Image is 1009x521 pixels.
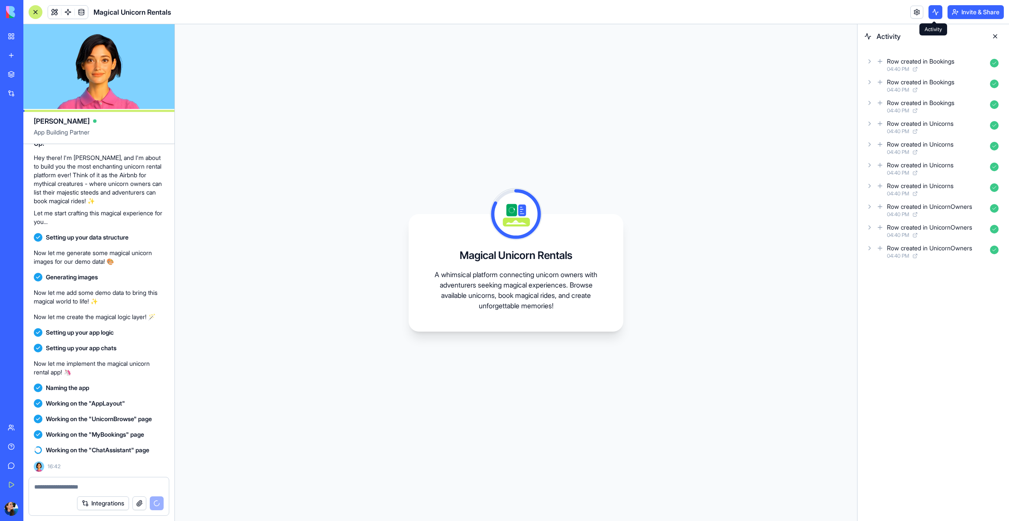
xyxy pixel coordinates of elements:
span: Generating images [46,273,98,281]
p: Now let me implement the magical unicorn rental app! 🦄 [34,359,164,377]
span: 04:40 PM [887,190,909,197]
span: 04:40 PM [887,128,909,135]
button: Invite & Share [948,5,1004,19]
img: Ella_00000_wcx2te.png [34,461,44,472]
span: Magical Unicorn Rentals [93,7,171,17]
span: Working on the "ChatAssistant" page [46,446,149,454]
div: Row created in Bookings [887,78,954,86]
p: A whimsical platform connecting unicorn owners with adventurers seeking magical experiences. Brow... [429,269,603,311]
p: Now let me create the magical logic layer! 🪄 [34,313,164,321]
h3: Magical Unicorn Rentals [460,249,572,262]
img: ACg8ocIJccRUqlNuCogTtNcWAcJyBJ71zWRtXKrpIHim20HPXju2Nkk=s96-c [4,502,18,516]
div: Row created in Unicorns [887,182,954,190]
span: 04:40 PM [887,86,909,93]
p: Hey there! I'm [PERSON_NAME], and I'm about to build you the most enchanting unicorn rental platf... [34,153,164,205]
span: 04:40 PM [887,107,909,114]
span: [PERSON_NAME] [34,116,90,126]
span: 04:40 PM [887,149,909,156]
div: Row created in Unicorns [887,161,954,169]
button: Integrations [77,496,129,510]
span: Working on the "AppLayout" [46,399,125,408]
span: Activity [877,31,983,42]
div: Row created in Bookings [887,99,954,107]
div: Activity [919,23,947,35]
img: logo [6,6,60,18]
span: Setting up your app logic [46,328,114,337]
span: 04:40 PM [887,66,909,73]
div: Row created in UnicornOwners [887,223,972,232]
p: Now let me add some demo data to bring this magical world to life! ✨ [34,288,164,306]
span: Setting up your data structure [46,233,129,242]
p: Now let me generate some magical unicorn images for our demo data! 🎨 [34,249,164,266]
span: Working on the "UnicornBrowse" page [46,415,152,423]
div: Row created in Bookings [887,57,954,66]
span: 04:40 PM [887,232,909,239]
span: App Building Partner [34,128,164,144]
div: Row created in UnicornOwners [887,244,972,253]
p: Let me start crafting this magical experience for you... [34,209,164,226]
span: 16:42 [48,463,61,470]
span: 04:40 PM [887,169,909,176]
span: Setting up your app chats [46,344,116,352]
span: 04:40 PM [887,253,909,259]
div: Row created in UnicornOwners [887,202,972,211]
span: 04:40 PM [887,211,909,218]
span: Working on the "MyBookings" page [46,430,144,439]
span: Naming the app [46,384,89,392]
div: Row created in Unicorns [887,119,954,128]
div: Row created in Unicorns [887,140,954,149]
